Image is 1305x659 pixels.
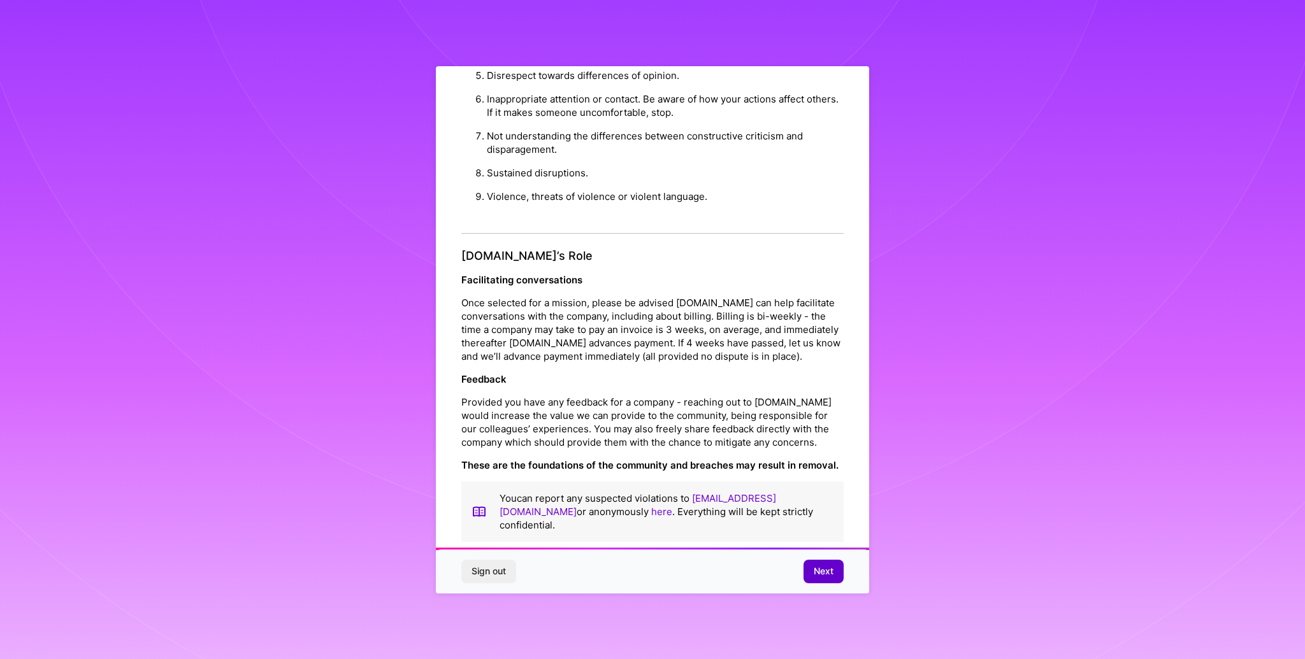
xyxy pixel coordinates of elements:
button: Sign out [461,560,516,583]
p: You can report any suspected violations to or anonymously . Everything will be kept strictly conf... [500,492,833,532]
li: Not understanding the differences between constructive criticism and disparagement. [487,124,844,161]
a: here [651,506,672,518]
strong: Facilitating conversations [461,274,582,286]
span: Next [814,565,833,578]
li: Sustained disruptions. [487,161,844,185]
strong: These are the foundations of the community and breaches may result in removal. [461,459,839,471]
img: book icon [472,492,487,532]
strong: Feedback [461,373,507,385]
span: Sign out [472,565,506,578]
li: Disrespect towards differences of opinion. [487,64,844,87]
button: Next [804,560,844,583]
a: [EMAIL_ADDRESS][DOMAIN_NAME] [500,492,776,518]
p: Provided you have any feedback for a company - reaching out to [DOMAIN_NAME] would increase the v... [461,395,844,449]
p: Once selected for a mission, please be advised [DOMAIN_NAME] can help facilitate conversations wi... [461,296,844,363]
h4: [DOMAIN_NAME]’s Role [461,249,844,263]
li: Inappropriate attention or contact. Be aware of how your actions affect others. If it makes someo... [487,87,844,124]
li: Violence, threats of violence or violent language. [487,185,844,208]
